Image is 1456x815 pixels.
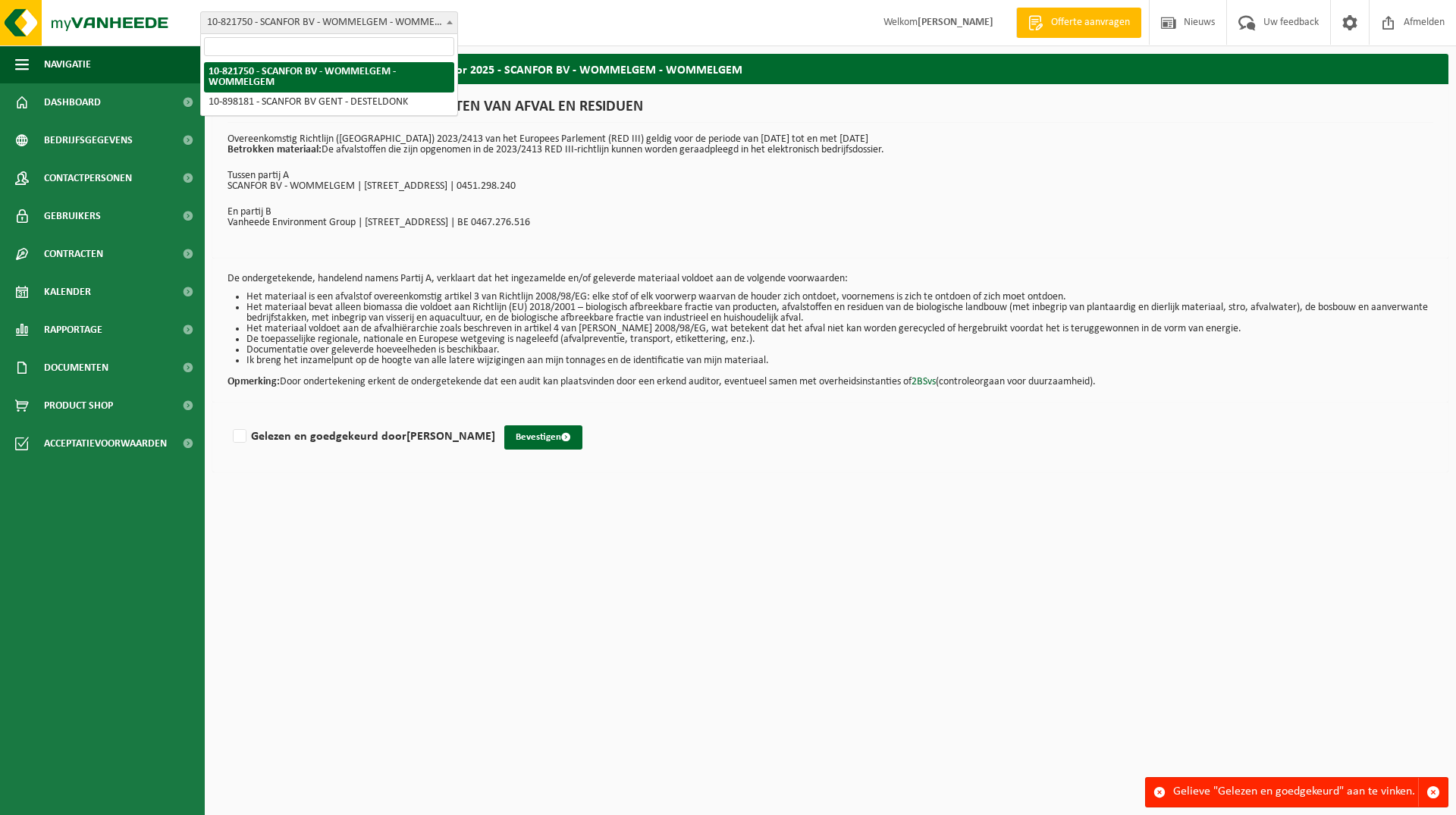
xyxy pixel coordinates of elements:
[227,376,280,387] strong: Opmerking:
[246,324,1433,334] li: Het materiaal voldoet aan de afvalhiërarchie zoals beschreven in artikel 4 van [PERSON_NAME] 2008...
[44,349,108,387] span: Documenten
[1016,8,1141,38] a: Offerte aanvragen
[227,134,1433,155] p: Overeenkomstig Richtlijn ([GEOGRAPHIC_DATA]) 2023/2413 van het Europees Parlement (RED III) geldi...
[44,387,113,425] span: Product Shop
[204,92,454,112] li: 10-898181 - SCANFOR BV GENT - DESTELDONK
[246,356,1433,366] li: Ik breng het inzamelpunt op de hoogte van alle latere wijzigingen aan mijn tonnages en de identif...
[246,292,1433,302] li: Het materiaal is een afvalstof overeenkomstig artikel 3 van Richtlijn 2008/98/EG: elke stof of el...
[44,83,101,121] span: Dashboard
[406,431,495,443] strong: [PERSON_NAME]
[227,181,1433,192] p: SCANFOR BV - WOMMELGEM | [STREET_ADDRESS] | 0451.298.240
[227,171,1433,181] p: Tussen partij A
[227,207,1433,218] p: En partij B
[1047,15,1134,30] span: Offerte aanvragen
[246,334,1433,345] li: De toepasselijke regionale, nationale en Europese wetgeving is nageleefd (afvalpreventie, transpo...
[44,197,101,235] span: Gebruikers
[246,302,1433,324] li: Het materiaal bevat alleen biomassa die voldoet aan Richtlijn (EU) 2018/2001 – biologisch afbreek...
[230,425,495,448] label: Gelezen en goedgekeurd door
[44,235,103,273] span: Contracten
[227,274,1433,284] p: De ondergetekende, handelend namens Partij A, verklaart dat het ingezamelde en/of geleverde mater...
[200,11,458,34] span: 10-821750 - SCANFOR BV - WOMMELGEM - WOMMELGEM
[44,45,91,83] span: Navigatie
[201,12,457,33] span: 10-821750 - SCANFOR BV - WOMMELGEM - WOMMELGEM
[227,144,322,155] strong: Betrokken materiaal:
[246,345,1433,356] li: Documentatie over geleverde hoeveelheden is beschikbaar.
[912,376,936,387] a: 2BSvs
[227,99,1433,123] h1: ZELFVERKLARING VOOR PRODUCENTEN VAN AFVAL EN RESIDUEN
[1173,778,1418,807] div: Gelieve "Gelezen en goedgekeurd" aan te vinken.
[44,273,91,311] span: Kalender
[44,311,102,349] span: Rapportage
[227,366,1433,387] p: Door ondertekening erkent de ondergetekende dat een audit kan plaatsvinden door een erkend audito...
[44,121,133,159] span: Bedrijfsgegevens
[227,218,1433,228] p: Vanheede Environment Group | [STREET_ADDRESS] | BE 0467.276.516
[504,425,582,450] button: Bevestigen
[212,54,1448,83] h2: Snel invullen en klaar, uw RED-verklaring voor 2025 - SCANFOR BV - WOMMELGEM - WOMMELGEM
[918,17,993,28] strong: [PERSON_NAME]
[44,159,132,197] span: Contactpersonen
[204,62,454,92] li: 10-821750 - SCANFOR BV - WOMMELGEM - WOMMELGEM
[44,425,167,462] span: Acceptatievoorwaarden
